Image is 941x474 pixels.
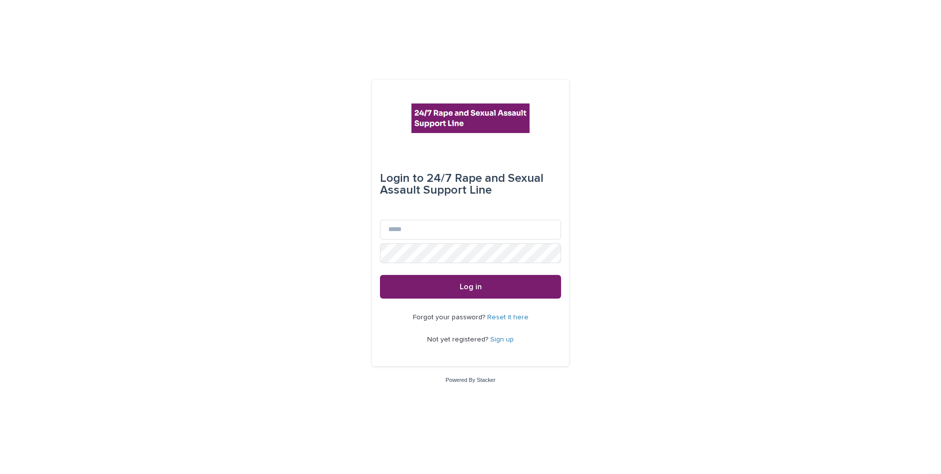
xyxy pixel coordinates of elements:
button: Log in [380,275,561,299]
a: Reset it here [487,314,529,321]
div: 24/7 Rape and Sexual Assault Support Line [380,165,561,204]
span: Forgot your password? [413,314,487,321]
img: rhQMoQhaT3yELyF149Cw [411,103,530,133]
span: Not yet registered? [427,336,490,343]
span: Log in [460,283,482,291]
a: Powered By Stacker [445,377,495,383]
span: Login to [380,172,424,184]
a: Sign up [490,336,514,343]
